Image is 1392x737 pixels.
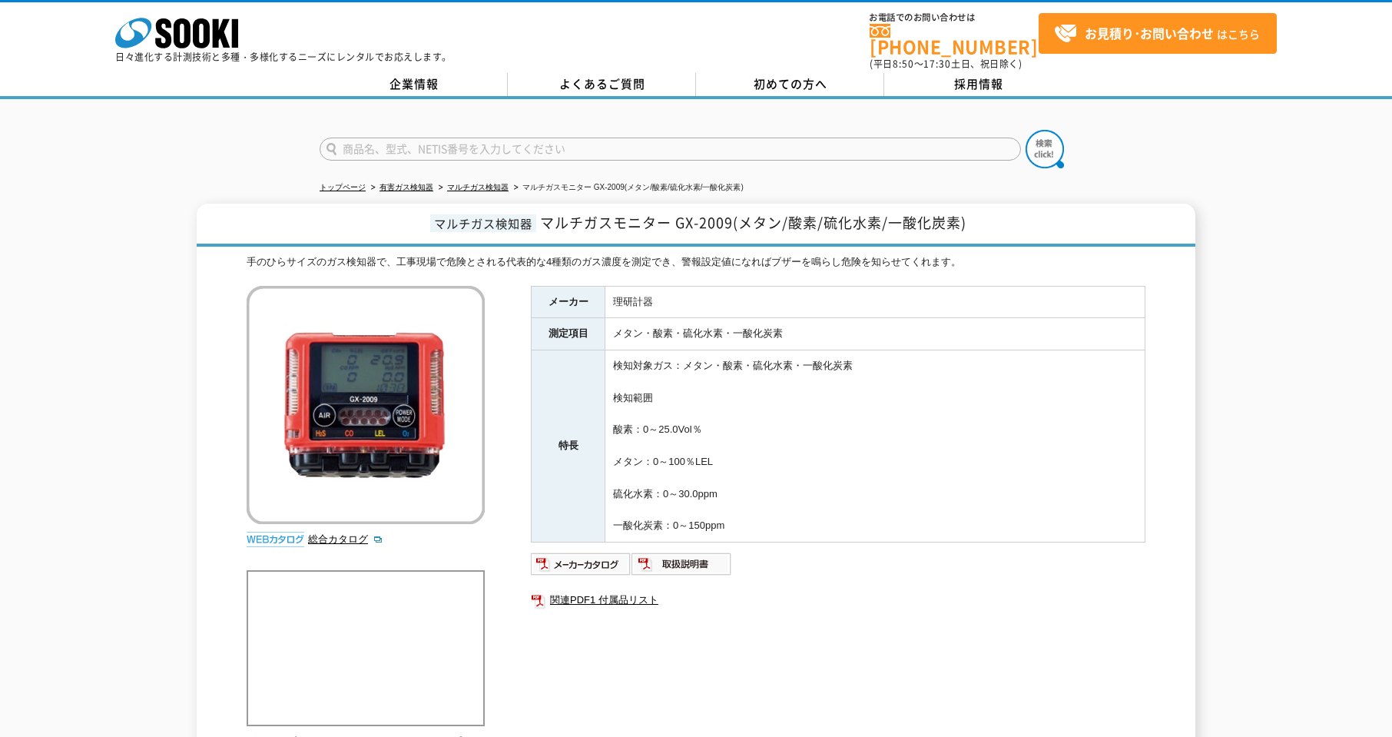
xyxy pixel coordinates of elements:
img: webカタログ [247,532,304,547]
img: 取扱説明書 [631,552,732,576]
strong: お見積り･お問い合わせ [1085,24,1214,42]
a: よくあるご質問 [508,73,696,96]
a: 初めての方へ [696,73,884,96]
a: 採用情報 [884,73,1072,96]
span: 17:30 [923,57,951,71]
span: (平日 ～ 土日、祝日除く) [870,57,1022,71]
div: 手のひらサイズのガス検知器で、工事現場で危険とされる代表的な4種類のガス濃度を測定でき、警報設定値になればブザーを鳴らし危険を知らせてくれます。 [247,254,1145,271]
span: 8:50 [893,57,914,71]
img: メーカーカタログ [531,552,631,576]
th: 測定項目 [532,318,605,350]
td: 理研計器 [605,286,1145,318]
img: マルチガスモニター GX-2009(メタン/酸素/硫化水素/一酸化炭素) [247,286,485,524]
a: 企業情報 [320,73,508,96]
td: 検知対象ガス：メタン・酸素・硫化水素・一酸化炭素 検知範囲 酸素：0～25.0Vol％ メタン：0～100％LEL 硫化水素：0～30.0ppm 一酸化炭素：0～150ppm [605,350,1145,543]
a: 総合カタログ [308,533,383,545]
p: 日々進化する計測技術と多種・多様化するニーズにレンタルでお応えします。 [115,52,452,61]
a: [PHONE_NUMBER] [870,24,1039,55]
a: 関連PDF1 付属品リスト [531,590,1145,610]
a: マルチガス検知器 [447,183,509,191]
a: 有害ガス検知器 [379,183,433,191]
th: 特長 [532,350,605,543]
li: マルチガスモニター GX-2009(メタン/酸素/硫化水素/一酸化炭素) [511,180,744,196]
a: お見積り･お問い合わせはこちら [1039,13,1277,54]
th: メーカー [532,286,605,318]
span: 初めての方へ [754,75,827,92]
td: メタン・酸素・硫化水素・一酸化炭素 [605,318,1145,350]
span: はこちら [1054,22,1260,45]
span: お電話でのお問い合わせは [870,13,1039,22]
a: メーカーカタログ [531,562,631,573]
input: 商品名、型式、NETIS番号を入力してください [320,138,1021,161]
span: マルチガスモニター GX-2009(メタン/酸素/硫化水素/一酸化炭素) [540,212,966,233]
a: トップページ [320,183,366,191]
a: 取扱説明書 [631,562,732,573]
img: btn_search.png [1026,130,1064,168]
span: マルチガス検知器 [430,214,536,232]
